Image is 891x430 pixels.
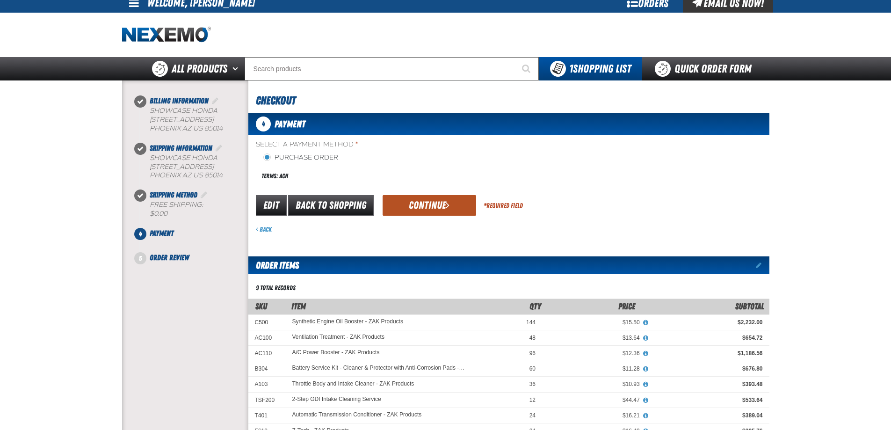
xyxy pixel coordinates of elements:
button: View All Prices for Automatic Transmission Conditioner - ZAK Products [640,412,652,420]
span: 36 [529,381,536,387]
td: AC100 [248,330,286,345]
li: Billing Information. Step 1 of 5. Completed [140,95,248,143]
button: View All Prices for 2-Step GDI Intake Cleaning Service [640,396,652,405]
td: T401 [248,408,286,423]
li: Shipping Method. Step 3 of 5. Completed [140,189,248,228]
span: Shipping Method [150,190,197,199]
td: A103 [248,377,286,392]
span: 5 [134,252,146,264]
span: [STREET_ADDRESS] [150,163,214,171]
button: View All Prices for Battery Service Kit - Cleaner & Protector with Anti-Corrosion Pads - ZAK Prod... [640,365,652,373]
a: Throttle Body and Intake Cleaner - ZAK Products [292,381,414,387]
span: PHOENIX [150,124,181,132]
a: Automatic Transmission Conditioner - ZAK Products [292,412,422,418]
a: Edit items [756,262,769,269]
img: Nexemo logo [122,27,211,43]
li: Payment. Step 4 of 5. Not Completed [140,228,248,252]
a: Quick Order Form [642,57,769,80]
span: 4 [256,117,271,131]
span: Payment [275,118,305,130]
div: $393.48 [653,380,763,388]
span: [STREET_ADDRESS] [150,116,214,124]
label: Purchase Order [263,153,338,162]
div: $12.36 [549,350,640,357]
div: $676.80 [653,365,763,372]
div: $654.72 [653,334,763,342]
span: AZ [182,171,191,179]
input: Purchase Order [263,153,271,161]
span: AZ [182,124,191,132]
span: Showcase Honda [150,107,217,115]
a: Back to Shopping [288,195,374,216]
span: Payment [150,229,174,238]
div: Terms: ACH [256,166,509,186]
td: TSF200 [248,392,286,408]
h2: Order Items [248,256,299,274]
span: All Products [172,60,227,77]
a: Edit Billing Information [210,96,220,105]
span: Shipping Information [150,144,212,153]
strong: 1 [569,62,573,75]
span: 12 [529,397,536,403]
li: Shipping Information. Step 2 of 5. Completed [140,143,248,190]
a: Synthetic Engine Oil Booster - ZAK Products [292,319,403,325]
a: 2-Step GDI Intake Cleaning Service [292,396,381,403]
div: $1,186.56 [653,350,763,357]
div: $11.28 [549,365,640,372]
div: Free Shipping: [150,201,248,219]
div: $2,232.00 [653,319,763,326]
span: 144 [526,319,536,326]
button: View All Prices for Ventilation Treatment - ZAK Products [640,334,652,343]
button: Open All Products pages [229,57,245,80]
a: Edit [256,195,287,216]
input: Search [245,57,539,80]
span: 60 [529,365,536,372]
span: Shopping List [569,62,631,75]
span: US [193,171,203,179]
a: Home [122,27,211,43]
span: Subtotal [735,301,764,311]
div: $44.47 [549,396,640,404]
div: 9 total records [256,284,296,292]
div: $10.93 [549,380,640,388]
span: Select a Payment Method [256,140,509,149]
div: Required Field [484,201,523,210]
a: Battery Service Kit - Cleaner & Protector with Anti-Corrosion Pads - ZAK Products [292,365,466,372]
nav: Checkout steps. Current step is Payment. Step 4 of 5 [133,95,248,263]
span: US [193,124,203,132]
span: 4 [134,228,146,240]
a: Edit Shipping Method [199,190,209,199]
a: Ventilation Treatment - ZAK Products [292,334,384,341]
div: $533.64 [653,396,763,404]
a: A/C Power Booster - ZAK Products [292,350,380,356]
a: Back [256,226,272,233]
td: AC110 [248,346,286,361]
span: Qty [529,301,541,311]
span: Checkout [256,94,296,107]
span: Order Review [150,253,189,262]
button: View All Prices for A/C Power Booster - ZAK Products [640,350,652,358]
bdo: 85014 [204,171,223,179]
div: $13.64 [549,334,640,342]
li: Order Review. Step 5 of 5. Not Completed [140,252,248,263]
span: PHOENIX [150,171,181,179]
td: B304 [248,361,286,377]
a: Edit Shipping Information [214,144,224,153]
span: 96 [529,350,536,357]
td: C500 [248,314,286,330]
button: View All Prices for Throttle Body and Intake Cleaner - ZAK Products [640,380,652,389]
span: Showcase Honda [150,154,217,162]
bdo: 85014 [204,124,223,132]
div: $389.04 [653,412,763,419]
div: $16.21 [549,412,640,419]
span: Price [618,301,635,311]
button: You have 1 Shopping List. Open to view details [539,57,642,80]
span: 48 [529,335,536,341]
button: Start Searching [515,57,539,80]
div: $15.50 [549,319,640,326]
button: View All Prices for Synthetic Engine Oil Booster - ZAK Products [640,319,652,327]
strong: $0.00 [150,210,167,218]
span: 24 [529,412,536,419]
a: SKU [255,301,267,311]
